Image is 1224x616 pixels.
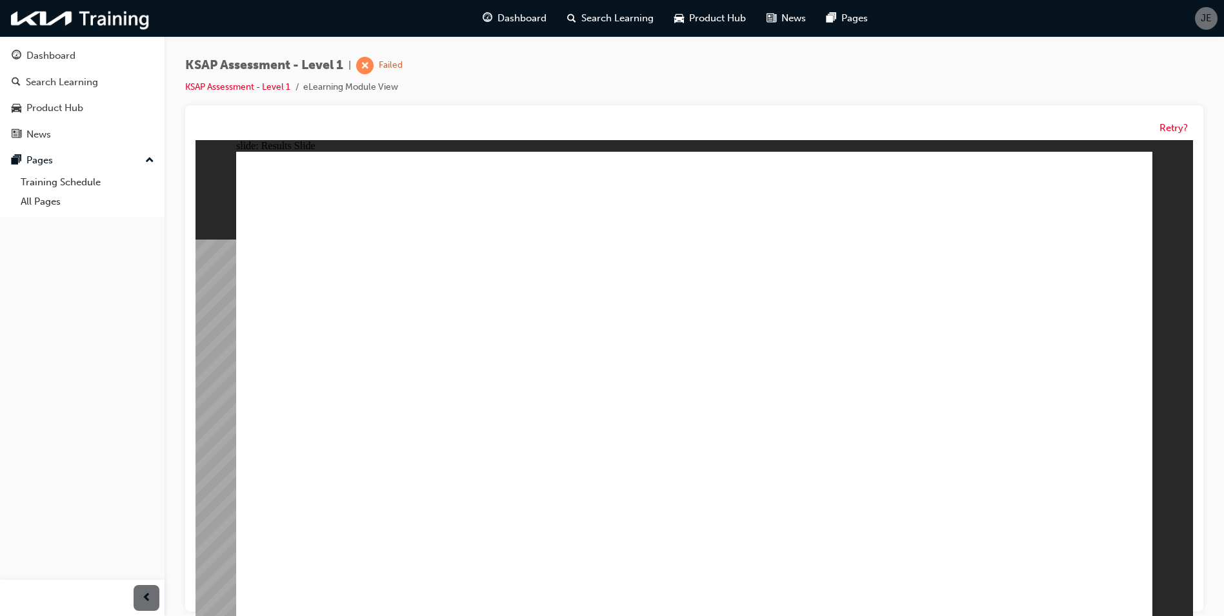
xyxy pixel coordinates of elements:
span: news-icon [767,10,776,26]
button: JE [1195,7,1218,30]
span: guage-icon [483,10,492,26]
img: kia-training [6,5,155,32]
span: up-icon [145,152,154,169]
span: car-icon [12,103,21,114]
a: Training Schedule [15,172,159,192]
div: Failed [379,59,403,72]
li: eLearning Module View [303,80,398,95]
span: news-icon [12,129,21,141]
span: guage-icon [12,50,21,62]
span: learningRecordVerb_FAIL-icon [356,57,374,74]
button: Pages [5,149,159,172]
span: Pages [841,11,868,26]
span: Search Learning [581,11,654,26]
span: car-icon [674,10,684,26]
div: Pages [26,153,53,168]
span: JE [1201,11,1212,26]
a: News [5,123,159,147]
span: | [348,58,351,73]
span: pages-icon [12,155,21,167]
span: Product Hub [689,11,746,26]
div: Dashboard [26,48,75,63]
div: Search Learning [26,75,98,90]
a: search-iconSearch Learning [557,5,664,32]
span: search-icon [567,10,576,26]
a: guage-iconDashboard [472,5,557,32]
a: Product Hub [5,96,159,120]
button: DashboardSearch LearningProduct HubNews [5,41,159,149]
button: Retry? [1159,121,1188,136]
a: car-iconProduct Hub [664,5,756,32]
div: News [26,127,51,142]
a: news-iconNews [756,5,816,32]
span: pages-icon [827,10,836,26]
a: All Pages [15,192,159,212]
a: pages-iconPages [816,5,878,32]
span: Dashboard [497,11,547,26]
div: Product Hub [26,101,83,116]
span: News [781,11,806,26]
span: search-icon [12,77,21,88]
span: prev-icon [142,590,152,606]
a: KSAP Assessment - Level 1 [185,81,290,92]
span: KSAP Assessment - Level 1 [185,58,343,73]
a: Dashboard [5,44,159,68]
a: Search Learning [5,70,159,94]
